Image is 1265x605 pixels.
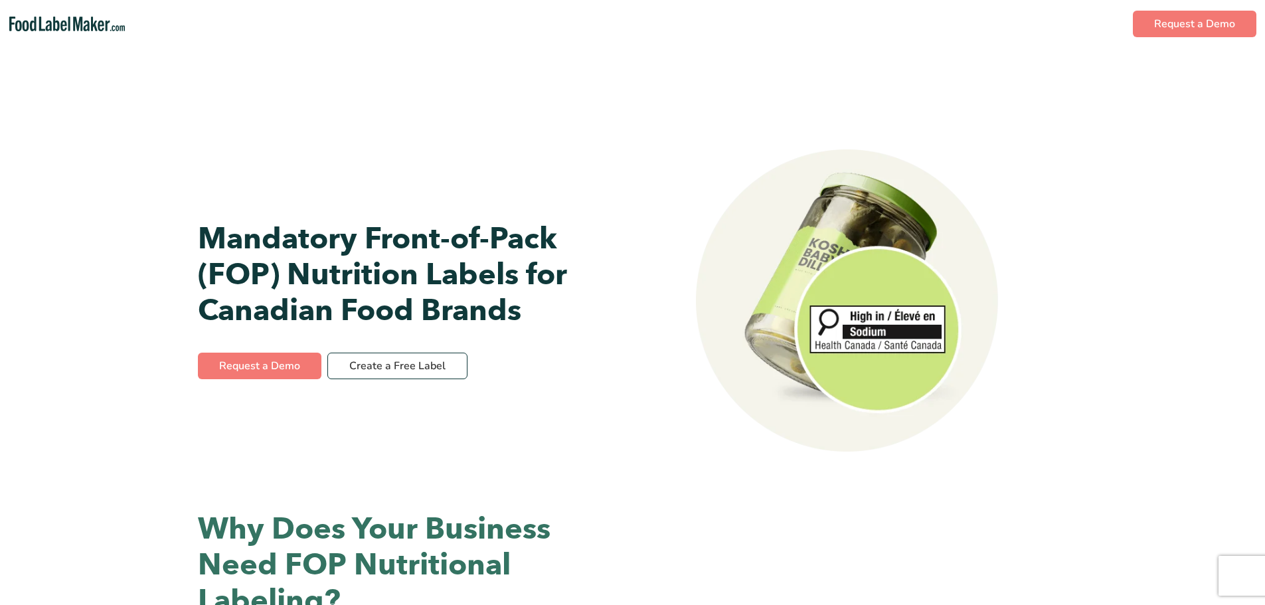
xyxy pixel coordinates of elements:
[327,353,467,379] a: Create a Free Label
[696,149,1015,452] img: Glass jar of kosher baby dill pickles featuring a Health Canada front-of-pack label warning in a ...
[198,221,583,329] h1: Mandatory Front-of-Pack (FOP) Nutrition Labels for Canadian Food Brands
[1133,11,1256,37] a: Request a Demo
[198,353,321,379] a: Request a Demo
